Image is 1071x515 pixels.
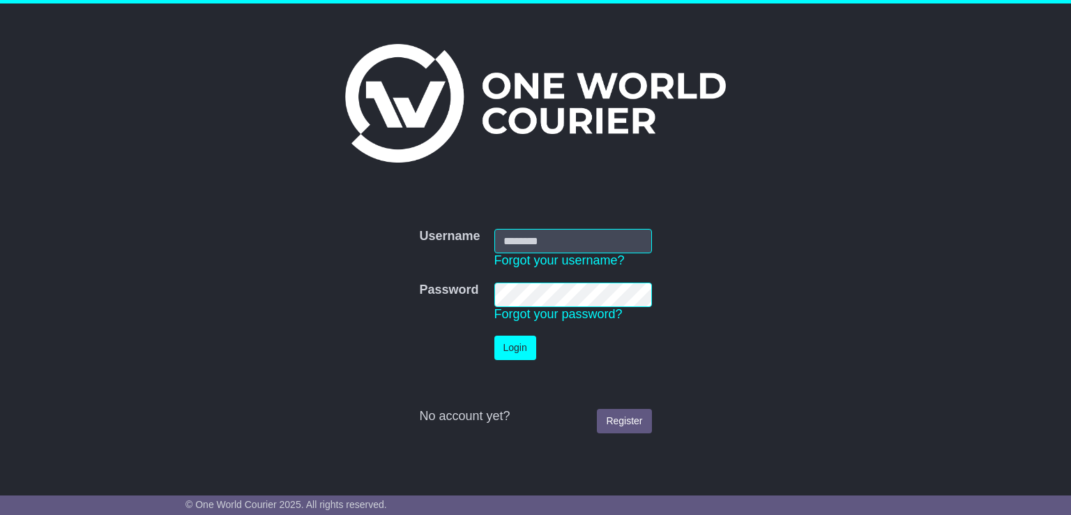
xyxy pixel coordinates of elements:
[597,409,651,433] a: Register
[494,307,623,321] a: Forgot your password?
[494,253,625,267] a: Forgot your username?
[494,336,536,360] button: Login
[419,283,478,298] label: Password
[185,499,387,510] span: © One World Courier 2025. All rights reserved.
[419,409,651,424] div: No account yet?
[419,229,480,244] label: Username
[345,44,726,163] img: One World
